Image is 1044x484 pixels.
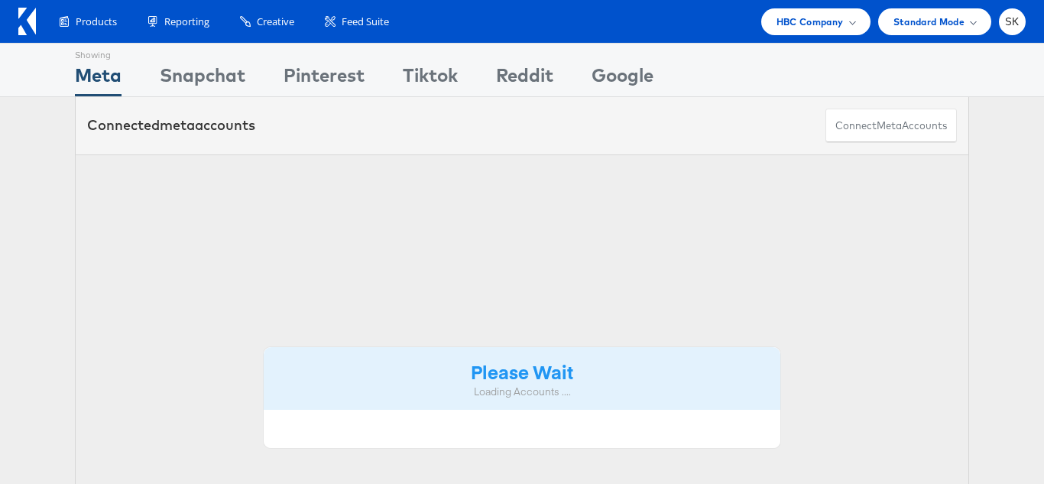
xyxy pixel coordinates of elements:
[825,109,957,143] button: ConnectmetaAccounts
[893,14,965,30] span: Standard Mode
[877,119,902,133] span: meta
[403,62,458,96] div: Tiktok
[496,62,553,96] div: Reddit
[1005,17,1020,27] span: SK
[160,116,195,134] span: meta
[342,15,389,29] span: Feed Suite
[284,62,365,96] div: Pinterest
[87,115,255,135] div: Connected accounts
[471,359,573,384] strong: Please Wait
[592,62,653,96] div: Google
[275,385,769,399] div: Loading Accounts ....
[777,14,844,30] span: HBC Company
[257,15,294,29] span: Creative
[75,44,122,62] div: Showing
[164,15,209,29] span: Reporting
[160,62,245,96] div: Snapchat
[75,62,122,96] div: Meta
[76,15,117,29] span: Products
